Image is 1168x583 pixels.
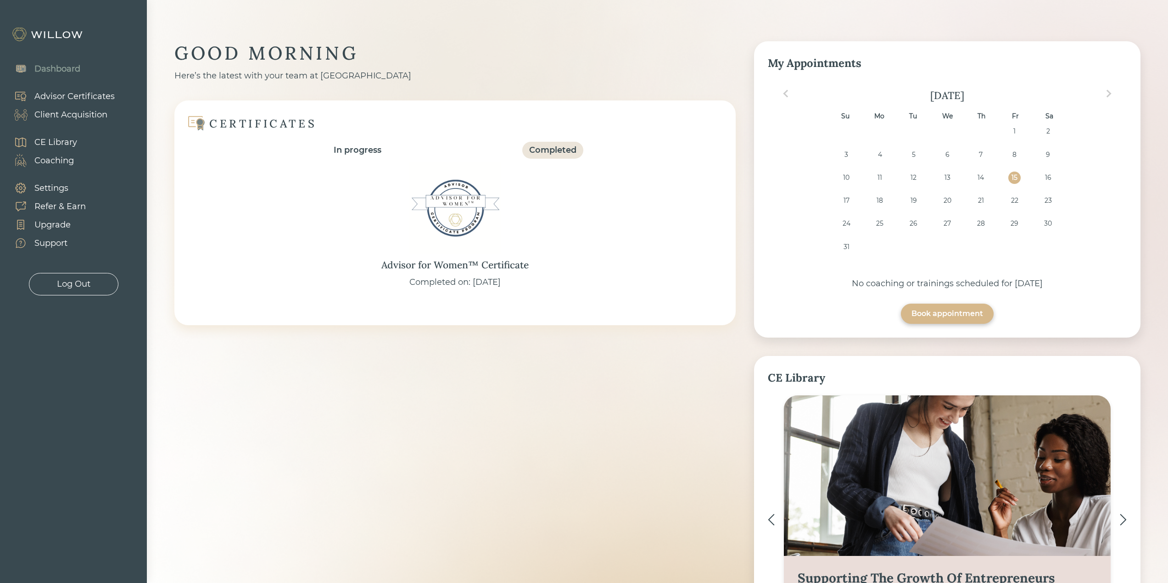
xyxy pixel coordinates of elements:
div: Completed [529,144,576,156]
div: Choose Saturday, August 16th, 2025 [1042,172,1054,184]
div: Choose Wednesday, August 6th, 2025 [941,149,953,161]
div: Choose Tuesday, August 12th, 2025 [907,172,920,184]
div: Advisor for Women™ Certificate [381,258,529,272]
div: Here’s the latest with your team at [GEOGRAPHIC_DATA] [174,70,736,82]
div: Choose Friday, August 8th, 2025 [1008,149,1021,161]
div: Choose Saturday, August 2nd, 2025 [1042,125,1054,138]
div: Choose Friday, August 15th, 2025 [1008,172,1021,184]
div: [DATE] [768,89,1127,102]
div: CE Library [768,370,1127,386]
div: Choose Sunday, August 31st, 2025 [840,241,852,253]
div: Advisor Certificates [34,90,115,103]
div: Choose Wednesday, August 20th, 2025 [941,194,953,207]
div: Coaching [34,155,74,167]
div: In progress [334,144,381,156]
div: CE Library [34,136,77,149]
div: No coaching or trainings scheduled for [DATE] [768,278,1127,290]
div: Choose Tuesday, August 26th, 2025 [907,217,920,230]
div: Choose Saturday, August 30th, 2025 [1042,217,1054,230]
div: Support [34,237,67,250]
div: Choose Wednesday, August 13th, 2025 [941,172,953,184]
div: Sa [1043,110,1056,122]
div: Choose Friday, August 22nd, 2025 [1008,194,1021,207]
div: Choose Thursday, August 21st, 2025 [975,194,987,207]
div: Log Out [57,278,90,290]
div: GOOD MORNING [174,41,736,65]
div: Settings [34,182,68,194]
a: Advisor Certificates [5,87,115,105]
div: Choose Sunday, August 17th, 2025 [840,194,852,207]
div: Choose Monday, August 4th, 2025 [874,149,886,161]
a: Dashboard [5,60,80,78]
div: Choose Sunday, August 3rd, 2025 [840,149,852,161]
a: CE Library [5,133,77,151]
div: Choose Wednesday, August 27th, 2025 [941,217,953,230]
div: Mo [873,110,885,122]
div: Book appointment [911,308,983,319]
div: Choose Monday, August 18th, 2025 [874,194,886,207]
div: Choose Saturday, August 9th, 2025 [1042,149,1054,161]
div: Choose Thursday, August 14th, 2025 [975,172,987,184]
img: Advisor for Women™ Certificate Badge [409,162,501,254]
img: > [1120,514,1127,526]
a: Settings [5,179,86,197]
div: Choose Monday, August 11th, 2025 [874,172,886,184]
button: Next Month [1101,86,1116,101]
a: Refer & Earn [5,197,86,216]
div: Th [975,110,988,122]
div: Refer & Earn [34,200,86,213]
div: Su [839,110,851,122]
div: Fr [1009,110,1022,122]
button: Previous Month [778,86,793,101]
img: Willow [11,27,85,42]
div: Choose Friday, August 29th, 2025 [1008,217,1021,230]
div: month 2025-08 [771,125,1123,264]
a: Client Acquisition [5,105,115,124]
div: Choose Saturday, August 23rd, 2025 [1042,194,1054,207]
div: Client Acquisition [34,109,107,121]
div: Upgrade [34,219,71,231]
div: Choose Monday, August 25th, 2025 [874,217,886,230]
div: Choose Thursday, August 28th, 2025 [975,217,987,230]
div: Tu [907,110,919,122]
div: Choose Sunday, August 24th, 2025 [840,217,852,230]
div: Completed on: [DATE] [409,276,501,289]
div: Choose Tuesday, August 19th, 2025 [907,194,920,207]
div: Choose Tuesday, August 5th, 2025 [907,149,920,161]
div: We [941,110,953,122]
div: Choose Friday, August 1st, 2025 [1008,125,1021,138]
div: CERTIFICATES [209,117,317,131]
div: Choose Sunday, August 10th, 2025 [840,172,852,184]
a: Coaching [5,151,77,170]
div: Dashboard [34,63,80,75]
img: < [768,514,775,526]
div: Choose Thursday, August 7th, 2025 [975,149,987,161]
div: My Appointments [768,55,1127,72]
a: Upgrade [5,216,86,234]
